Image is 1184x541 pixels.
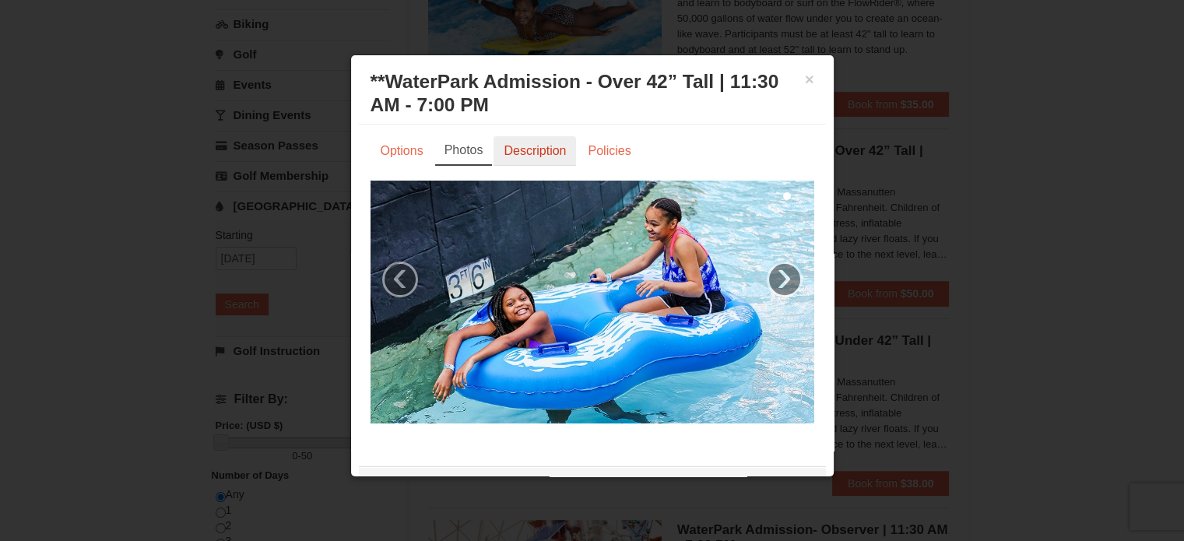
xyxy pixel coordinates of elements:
img: 6619917-720-80b70c28.jpg [371,181,814,423]
button: × [805,72,814,87]
a: › [767,262,803,297]
a: Photos [435,136,493,166]
h3: **WaterPark Admission - Over 42” Tall | 11:30 AM - 7:00 PM [371,70,814,117]
a: Description [494,136,576,166]
a: ‹ [382,262,418,297]
a: Options [371,136,434,166]
a: Policies [578,136,641,166]
div: Massanutten Indoor/Outdoor WaterPark [359,466,826,505]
